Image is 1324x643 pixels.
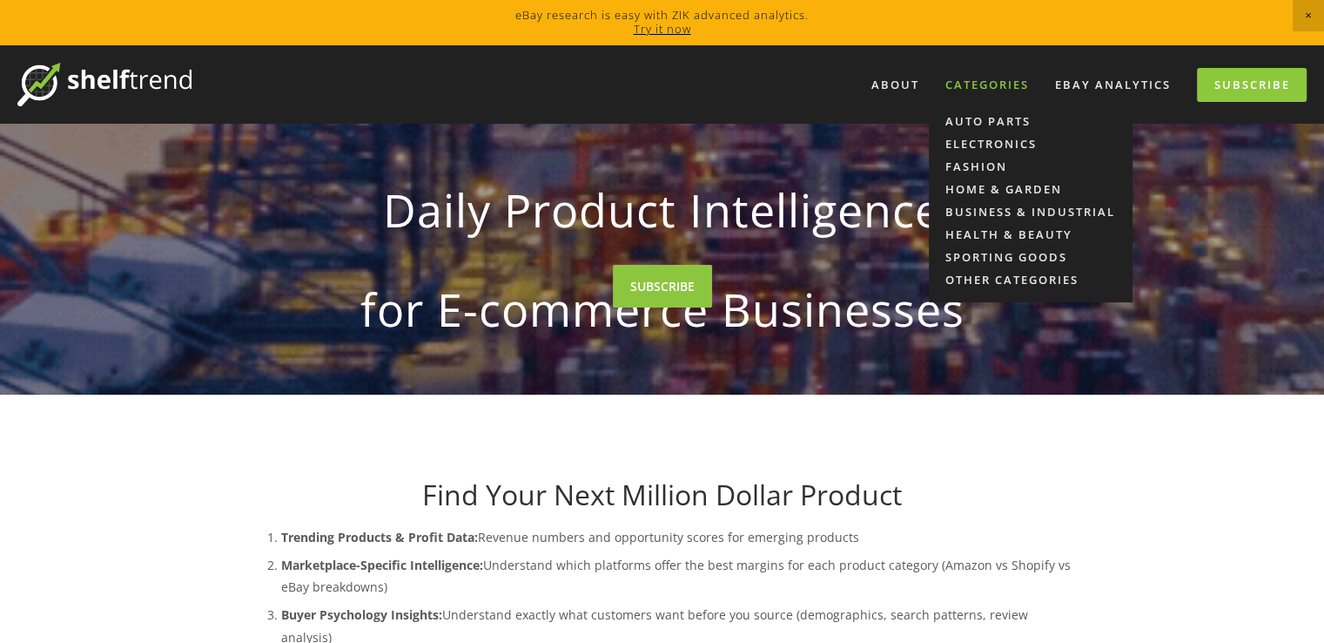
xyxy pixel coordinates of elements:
[613,265,712,308] a: SUBSCRIBE
[934,71,1040,99] div: Categories
[17,63,192,106] img: ShelfTrend
[929,268,1132,291] a: Other Categories
[860,71,931,99] a: About
[281,529,478,545] strong: Trending Products & Profit Data:
[929,223,1132,246] a: Health & Beauty
[929,110,1132,132] a: Auto Parts
[929,155,1132,178] a: Fashion
[1197,68,1307,102] a: Subscribe
[929,246,1132,268] a: Sporting Goods
[929,200,1132,223] a: Business & Industrial
[929,132,1132,155] a: Electronics
[1044,71,1182,99] a: eBay Analytics
[281,526,1079,548] p: Revenue numbers and opportunity scores for emerging products
[246,478,1079,511] h1: Find Your Next Million Dollar Product
[274,169,1051,251] strong: Daily Product Intelligence
[634,21,691,37] a: Try it now
[929,178,1132,200] a: Home & Garden
[281,606,442,623] strong: Buyer Psychology Insights:
[281,557,483,573] strong: Marketplace-Specific Intelligence:
[281,554,1079,598] p: Understand which platforms offer the best margins for each product category (Amazon vs Shopify vs...
[274,268,1051,350] strong: for E-commerce Businesses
